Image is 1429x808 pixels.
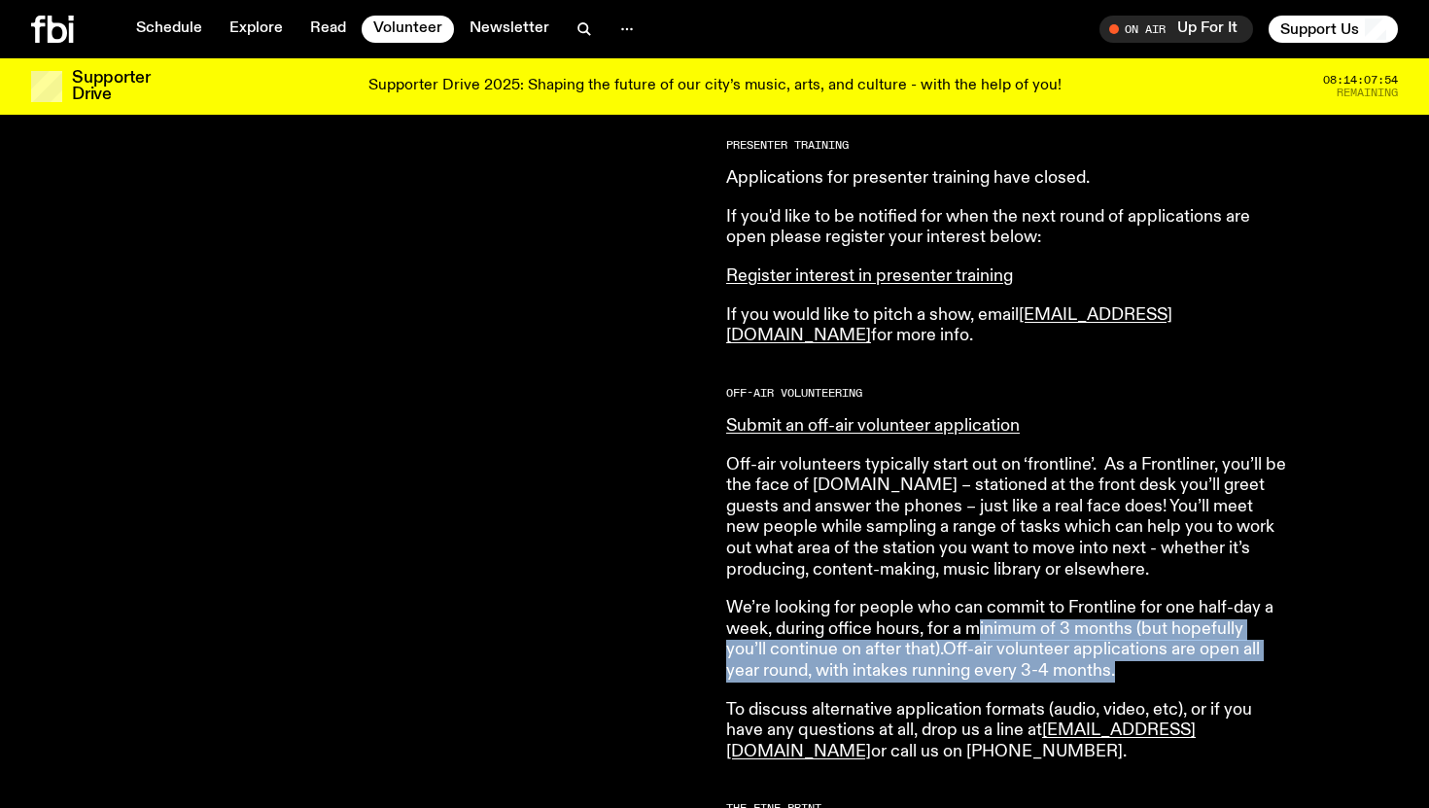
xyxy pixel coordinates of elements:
p: Off-air volunteers typically start out on ‘frontline’. As a Frontliner, you’ll be the face of [DO... [726,455,1286,581]
span: Support Us [1280,20,1359,38]
a: Read [298,16,358,43]
span: Remaining [1337,88,1398,98]
p: If you would like to pitch a show, email for more info. [726,305,1286,347]
a: Explore [218,16,295,43]
span: 08:14:07:54 [1323,75,1398,86]
h2: Off-Air Volunteering [726,388,1286,399]
a: Volunteer [362,16,454,43]
a: Newsletter [458,16,561,43]
button: Support Us [1269,16,1398,43]
a: Submit an off-air volunteer application [726,417,1020,435]
a: Register interest in presenter training [726,267,1013,285]
h3: Supporter Drive [72,70,150,103]
h2: Presenter Training [726,140,1286,151]
button: On AirUp For It [1099,16,1253,43]
p: Supporter Drive 2025: Shaping the future of our city’s music, arts, and culture - with the help o... [368,78,1062,95]
p: Applications for presenter training have closed. [726,168,1286,190]
p: If you'd like to be notified for when the next round of applications are open please register you... [726,207,1286,249]
p: We’re looking for people who can commit to Frontline for one half-day a week, during office hours... [726,598,1286,682]
a: [EMAIL_ADDRESS][DOMAIN_NAME] [726,721,1196,760]
p: To discuss alternative application formats (audio, video, etc), or if you have any questions at a... [726,700,1286,763]
a: Schedule [124,16,214,43]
